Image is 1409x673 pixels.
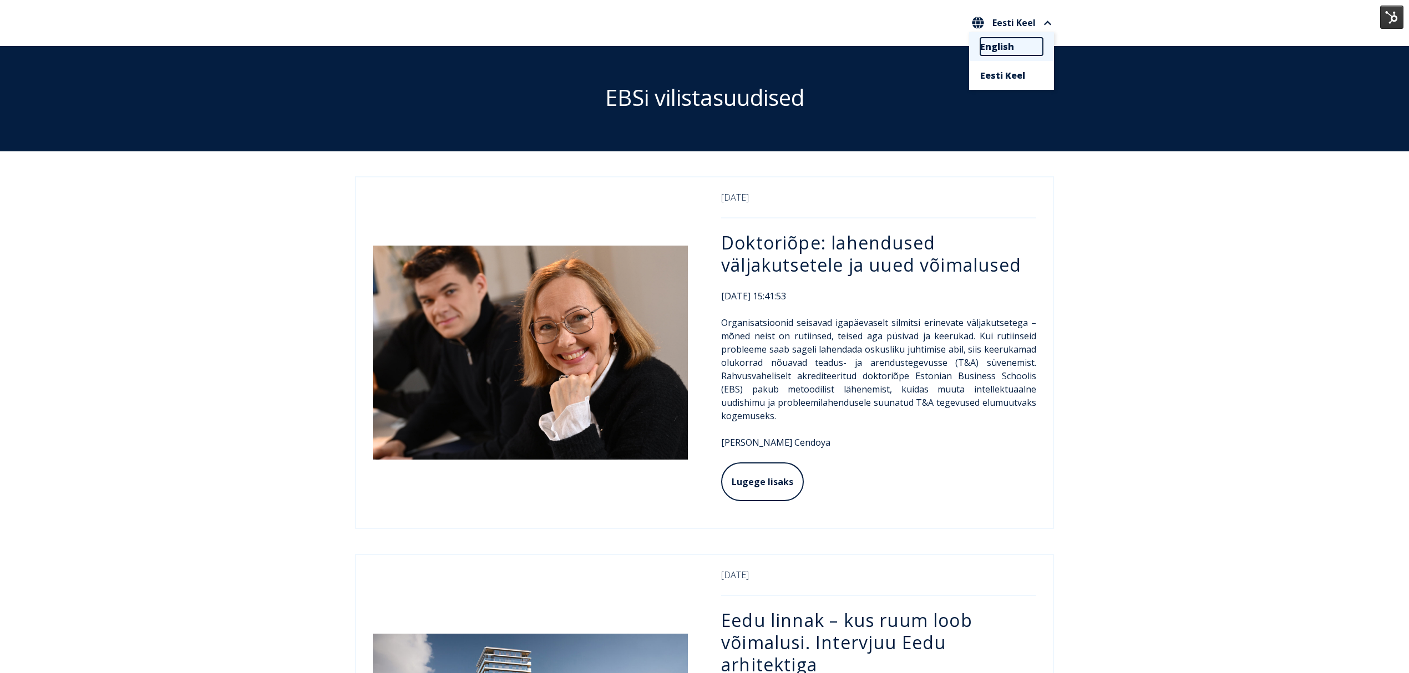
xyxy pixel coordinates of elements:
button: Eesti Keel [969,14,1054,32]
a: English [980,38,1043,55]
span: Eesti Keel [992,18,1036,27]
a: Eesti Keel [980,67,1043,84]
p: Organisatsioonid seisavad igapäevaselt silmitsi erinevate väljakutsetega – mõned neist on rutiins... [721,316,1036,422]
span: EBSi vilistasuudised [605,82,804,113]
a: [DATE] [721,569,749,581]
time: [DATE] 15:41:53 [721,289,1036,303]
img: HubSpot Tools Menu Toggle [1380,6,1403,29]
nav: Vali oma keel [969,14,1054,32]
a: [DATE] [721,191,749,203]
a: Lugege lisaks [721,462,804,501]
a: [PERSON_NAME] Cendoya [721,436,830,448]
a: Doktoriõpe: lahendused väljakutsetele ja uued võimalused [721,231,1021,277]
